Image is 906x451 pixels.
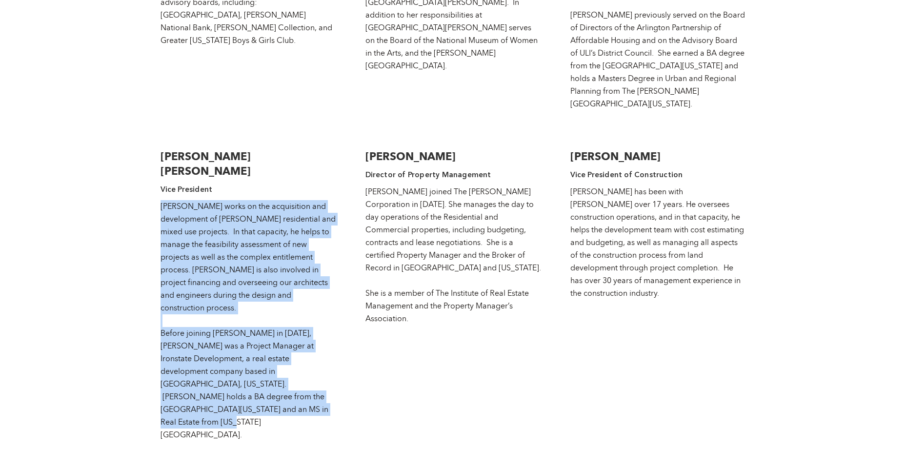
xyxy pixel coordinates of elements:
[570,151,661,162] strong: [PERSON_NAME]
[365,149,541,164] h3: [PERSON_NAME]
[161,200,336,441] div: [PERSON_NAME] works on the acquisition and development of [PERSON_NAME] residential and mixed use...
[365,185,541,325] div: [PERSON_NAME] joined The [PERSON_NAME] Corporation in [DATE]. She manages the day to day operatio...
[161,149,336,179] h3: [PERSON_NAME] [PERSON_NAME]
[365,169,541,181] h4: Director of Property Management
[570,169,746,181] h4: Vice President of Construction
[570,185,746,300] div: [PERSON_NAME] has been with [PERSON_NAME] over 17 years. He oversees construction operations, and...
[161,184,336,195] h4: Vice President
